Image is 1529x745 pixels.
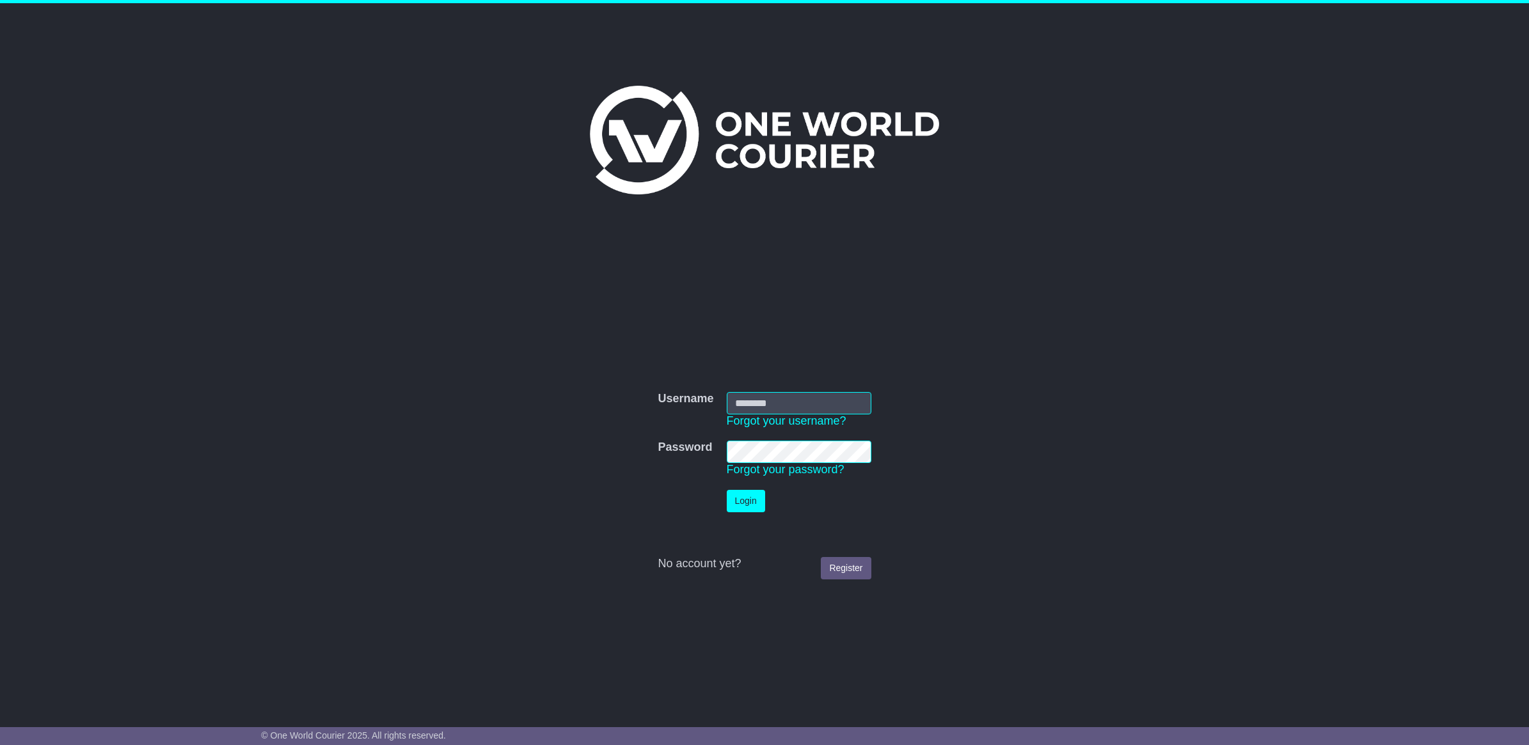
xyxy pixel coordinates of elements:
[658,441,712,455] label: Password
[658,392,713,406] label: Username
[261,730,446,741] span: © One World Courier 2025. All rights reserved.
[727,490,765,512] button: Login
[727,414,846,427] a: Forgot your username?
[658,557,871,571] div: No account yet?
[590,86,939,194] img: One World
[821,557,871,579] a: Register
[727,463,844,476] a: Forgot your password?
